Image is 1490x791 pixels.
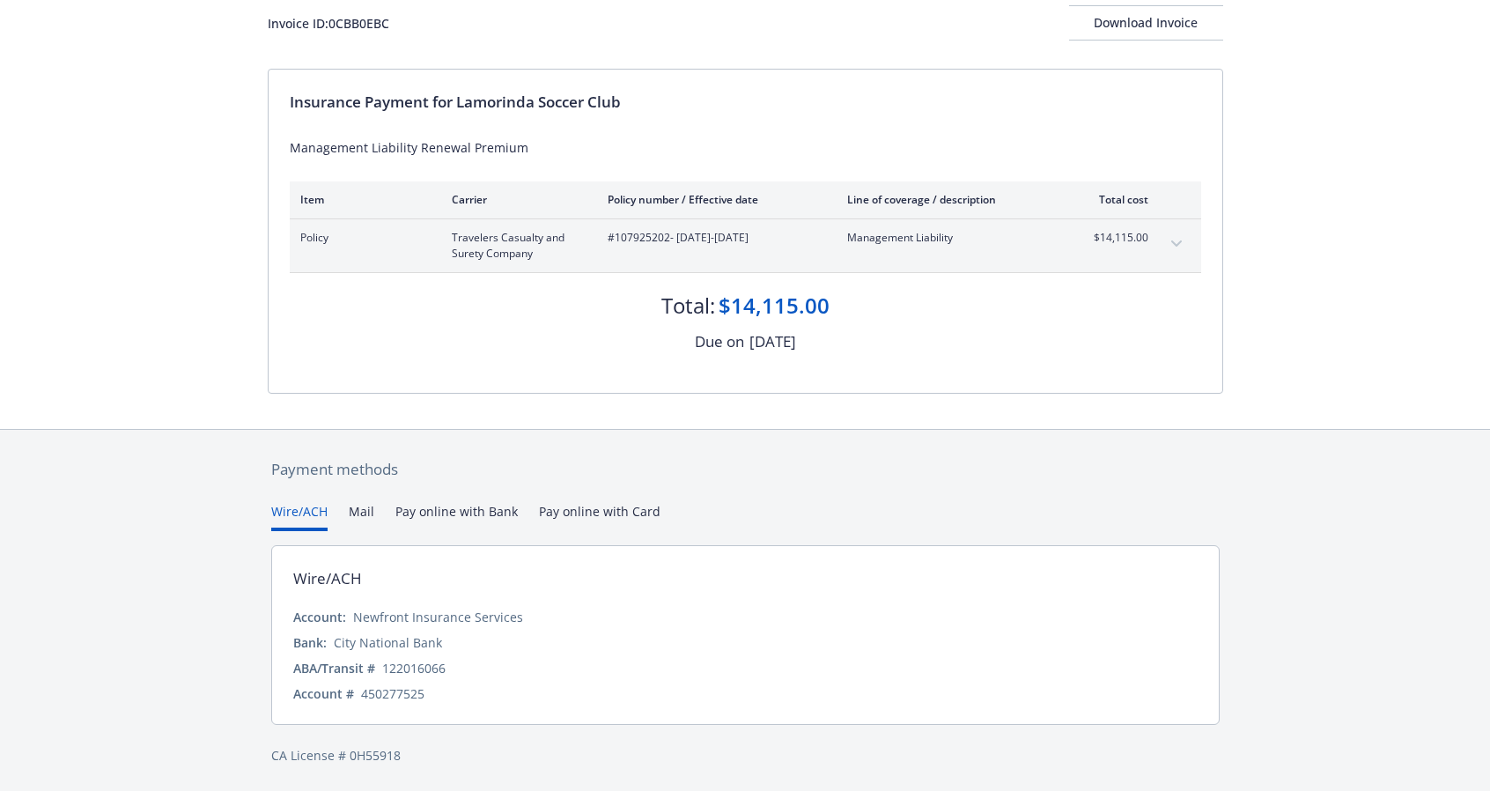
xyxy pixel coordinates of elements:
[452,230,579,262] span: Travelers Casualty and Surety Company
[293,684,354,703] div: Account #
[1082,230,1148,246] span: $14,115.00
[268,14,389,33] div: Invoice ID: 0CBB0EBC
[300,192,424,207] div: Item
[353,608,523,626] div: Newfront Insurance Services
[293,659,375,677] div: ABA/Transit #
[608,192,819,207] div: Policy number / Effective date
[847,230,1054,246] span: Management Liability
[452,192,579,207] div: Carrier
[1069,5,1223,41] button: Download Invoice
[290,219,1201,272] div: PolicyTravelers Casualty and Surety Company#107925202- [DATE]-[DATE]Management Liability$14,115.0...
[395,502,518,531] button: Pay online with Bank
[695,330,744,353] div: Due on
[847,192,1054,207] div: Line of coverage / description
[290,91,1201,114] div: Insurance Payment for Lamorinda Soccer Club
[608,230,819,246] span: #107925202 - [DATE]-[DATE]
[661,291,715,321] div: Total:
[1069,6,1223,40] div: Download Invoice
[271,502,328,531] button: Wire/ACH
[382,659,446,677] div: 122016066
[719,291,830,321] div: $14,115.00
[749,330,796,353] div: [DATE]
[539,502,660,531] button: Pay online with Card
[290,138,1201,157] div: Management Liability Renewal Premium
[334,633,442,652] div: City National Bank
[349,502,374,531] button: Mail
[293,608,346,626] div: Account:
[1162,230,1191,258] button: expand content
[293,567,362,590] div: Wire/ACH
[361,684,424,703] div: 450277525
[271,458,1220,481] div: Payment methods
[293,633,327,652] div: Bank:
[271,746,1220,765] div: CA License # 0H55918
[300,230,424,246] span: Policy
[1082,192,1148,207] div: Total cost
